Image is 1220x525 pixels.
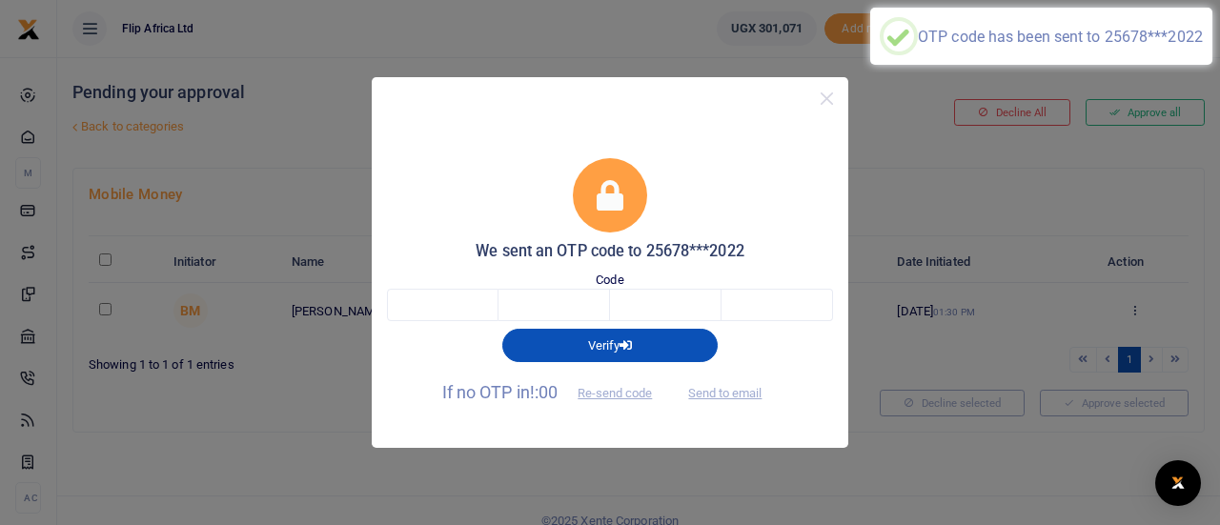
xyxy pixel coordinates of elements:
[813,85,841,112] button: Close
[596,271,623,290] label: Code
[387,242,833,261] h5: We sent an OTP code to 25678***2022
[502,329,718,361] button: Verify
[918,28,1203,46] div: OTP code has been sent to 25678***2022
[530,382,558,402] span: !:00
[442,382,669,402] span: If no OTP in
[1155,460,1201,506] div: Open Intercom Messenger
